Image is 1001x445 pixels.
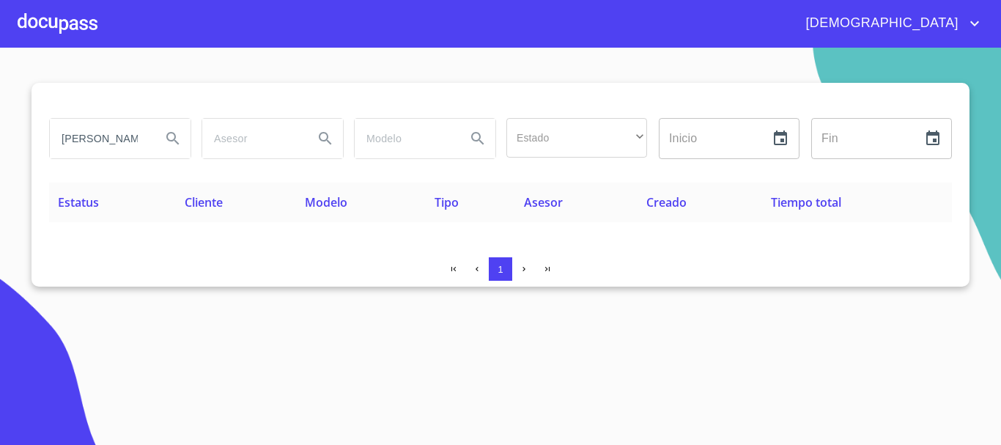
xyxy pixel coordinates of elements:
[771,194,841,210] span: Tiempo total
[58,194,99,210] span: Estatus
[646,194,687,210] span: Creado
[185,194,223,210] span: Cliente
[155,121,191,156] button: Search
[435,194,459,210] span: Tipo
[489,257,512,281] button: 1
[308,121,343,156] button: Search
[460,121,495,156] button: Search
[305,194,347,210] span: Modelo
[50,119,149,158] input: search
[794,12,966,35] span: [DEMOGRAPHIC_DATA]
[794,12,983,35] button: account of current user
[524,194,563,210] span: Asesor
[202,119,302,158] input: search
[498,264,503,275] span: 1
[355,119,454,158] input: search
[506,118,647,158] div: ​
